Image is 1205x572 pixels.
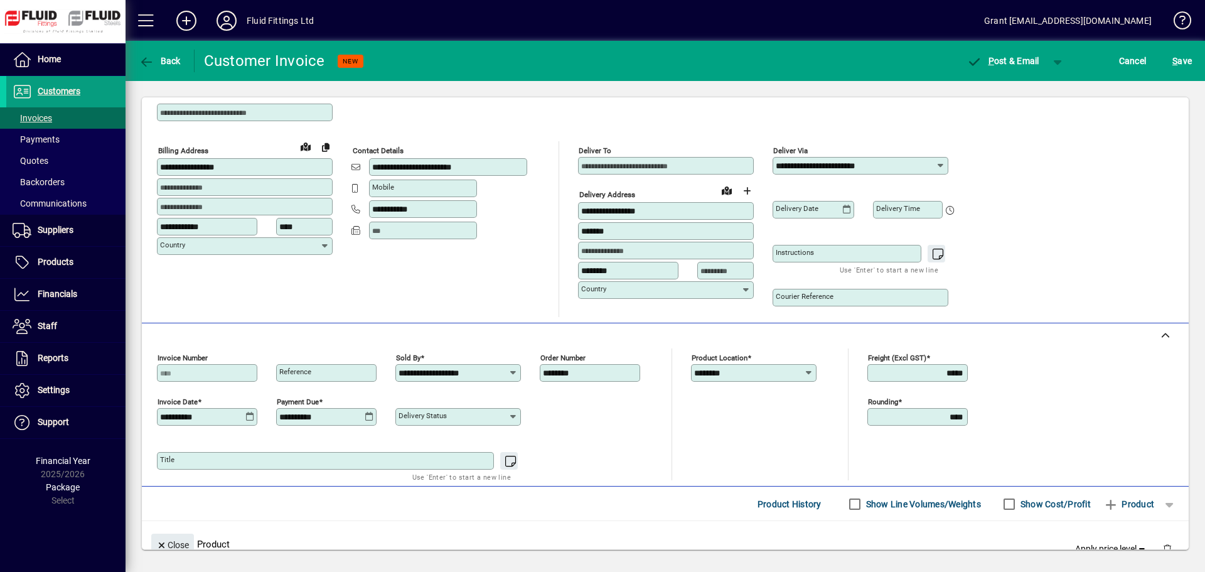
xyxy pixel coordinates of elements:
span: Products [38,257,73,267]
mat-hint: Use 'Enter' to start a new line [412,470,511,484]
div: Product [142,521,1189,567]
a: Reports [6,343,126,374]
span: Communications [13,198,87,208]
button: Apply price level [1070,538,1153,561]
span: Financials [38,289,77,299]
span: Package [46,482,80,492]
div: Grant [EMAIL_ADDRESS][DOMAIN_NAME] [984,11,1152,31]
mat-label: Rounding [868,397,898,406]
button: Product History [752,493,827,515]
mat-label: Delivery time [876,204,920,213]
mat-label: Instructions [776,248,814,257]
mat-label: Delivery status [399,411,447,420]
span: Apply price level [1075,542,1148,556]
mat-label: Title [160,455,174,464]
a: Knowledge Base [1164,3,1189,43]
mat-label: Order number [540,353,586,362]
mat-label: Invoice number [158,353,208,362]
a: View on map [296,136,316,156]
span: Home [38,54,61,64]
mat-label: Payment due [277,397,319,406]
label: Show Line Volumes/Weights [864,498,981,510]
span: ost & Email [967,56,1039,66]
a: Invoices [6,107,126,129]
span: S [1172,56,1177,66]
button: Choose address [737,181,757,201]
a: View on map [717,180,737,200]
span: Back [139,56,181,66]
a: Staff [6,311,126,342]
app-page-header-button: Back [126,50,195,72]
span: Quotes [13,156,48,166]
span: Payments [13,134,60,144]
label: Show Cost/Profit [1018,498,1091,510]
app-page-header-button: Close [148,539,197,550]
span: Reports [38,353,68,363]
app-page-header-button: Delete [1152,543,1182,554]
a: Support [6,407,126,438]
span: Staff [38,321,57,331]
a: Payments [6,129,126,150]
button: Profile [206,9,247,32]
button: Close [151,534,194,556]
span: Customers [38,86,80,96]
span: Cancel [1119,51,1147,71]
mat-label: Mobile [372,183,394,192]
span: Product History [758,494,822,514]
span: Invoices [13,113,52,123]
button: Save [1169,50,1195,72]
mat-label: Product location [692,353,747,362]
span: Close [156,535,189,556]
button: Cancel [1116,50,1150,72]
span: Backorders [13,177,65,187]
mat-label: Freight (excl GST) [868,353,926,362]
div: Customer Invoice [204,51,325,71]
a: Products [6,247,126,278]
span: Settings [38,385,70,395]
button: Post & Email [960,50,1046,72]
a: Settings [6,375,126,406]
mat-label: Country [581,284,606,293]
mat-label: Courier Reference [776,292,833,301]
mat-label: Sold by [396,353,420,362]
button: Copy to Delivery address [316,137,336,157]
span: ave [1172,51,1192,71]
span: Financial Year [36,456,90,466]
button: Add [166,9,206,32]
mat-label: Delivery date [776,204,818,213]
button: Product [1097,493,1160,515]
button: Back [136,50,184,72]
mat-label: Reference [279,367,311,376]
mat-label: Deliver To [579,146,611,155]
a: Home [6,44,126,75]
a: Backorders [6,171,126,193]
a: Financials [6,279,126,310]
div: Fluid Fittings Ltd [247,11,314,31]
span: NEW [343,57,358,65]
span: Product [1103,494,1154,514]
span: Suppliers [38,225,73,235]
mat-label: Invoice date [158,397,198,406]
mat-label: Country [160,240,185,249]
mat-hint: Use 'Enter' to start a new line [840,262,938,277]
a: Quotes [6,150,126,171]
mat-label: Deliver via [773,146,808,155]
a: Communications [6,193,126,214]
a: Suppliers [6,215,126,246]
span: Support [38,417,69,427]
button: Delete [1152,534,1182,564]
span: P [988,56,994,66]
